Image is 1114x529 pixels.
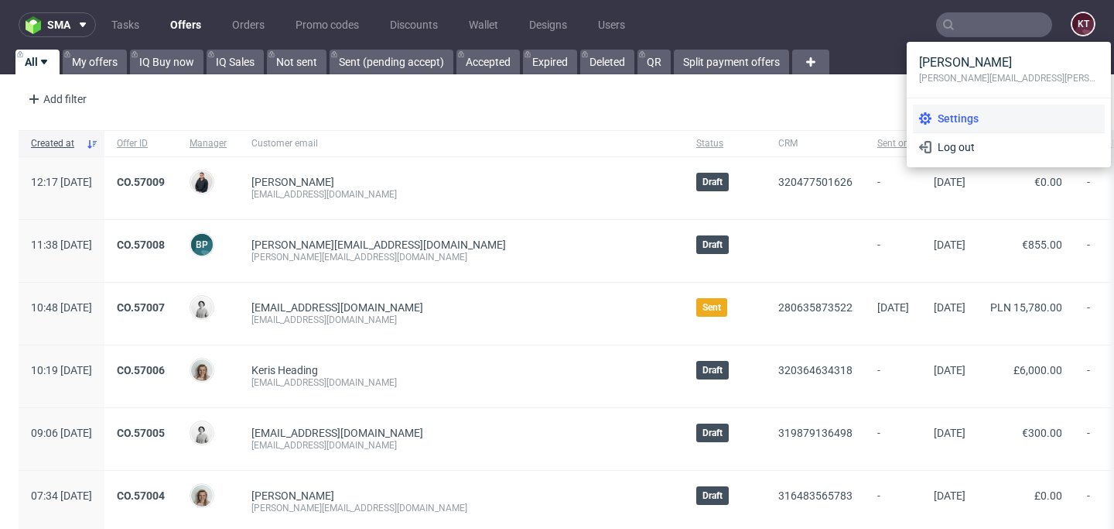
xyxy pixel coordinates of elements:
a: Users [589,12,634,37]
a: IQ Sales [207,50,264,74]
a: Promo codes [286,12,368,37]
a: Not sent [267,50,326,74]
a: Orders [223,12,274,37]
span: [DATE] [934,301,965,314]
span: PLN 15,780.00 [990,301,1062,314]
span: Offer ID [117,137,165,150]
a: Keris Heading [251,364,318,376]
span: [PERSON_NAME][EMAIL_ADDRESS][PERSON_NAME][DOMAIN_NAME] [919,71,1099,85]
a: Sent (pending accept) [330,50,453,74]
span: [DATE] [934,364,965,376]
a: 280635873522 [778,301,853,314]
span: CRM [778,137,853,150]
img: Dudek Mariola [191,422,213,444]
a: My offers [63,50,127,74]
a: Deleted [580,50,634,74]
span: Manager [190,137,227,150]
figcaption: KT [1072,13,1094,35]
span: Draft [702,489,723,502]
span: - [877,364,909,389]
a: Split payment offers [674,50,789,74]
a: [PERSON_NAME] [251,176,334,188]
span: [DATE] [877,301,909,314]
a: CO.57006 [117,364,165,376]
a: Settings [913,105,1105,132]
span: [DATE] [934,489,965,502]
a: Discounts [381,12,447,37]
span: Sent [702,301,721,314]
span: [EMAIL_ADDRESS][DOMAIN_NAME] [251,301,423,314]
a: CO.57005 [117,427,165,439]
img: Adrian Margula [191,171,213,193]
div: Add filter [22,87,90,112]
span: Sent on [877,137,909,150]
a: 320364634318 [778,364,853,376]
div: [EMAIL_ADDRESS][DOMAIN_NAME] [251,376,671,389]
span: - [877,176,909,201]
span: Draft [702,364,723,376]
span: [DATE] [934,176,965,188]
span: - [877,427,909,452]
span: 10:48 [DATE] [31,301,92,314]
img: logo [26,16,47,34]
a: Tasks [102,12,149,37]
figcaption: BP [191,234,213,256]
a: Accepted [456,50,520,74]
a: IQ Buy now [130,50,203,74]
a: Expired [523,50,577,74]
a: Designs [520,12,576,37]
a: CO.57004 [117,489,165,502]
span: sma [47,19,70,30]
span: [DATE] [934,427,965,439]
span: £6,000.00 [1013,364,1062,376]
span: 10:19 [DATE] [31,364,92,376]
a: 319879136498 [778,427,853,439]
span: £0.00 [1034,489,1062,502]
span: Draft [702,239,723,251]
button: sma [19,12,96,37]
span: Draft [702,176,723,188]
a: 320477501626 [778,176,853,188]
span: 09:06 [DATE] [31,427,92,439]
span: Settings [931,111,1099,126]
div: [EMAIL_ADDRESS][DOMAIN_NAME] [251,439,671,452]
a: QR [637,50,671,74]
span: Customer email [251,137,671,150]
span: 07:34 [DATE] [31,489,92,502]
span: Log out [931,139,1099,155]
div: [EMAIL_ADDRESS][DOMAIN_NAME] [251,314,671,326]
img: Dudek Mariola [191,297,213,318]
span: 11:38 [DATE] [31,239,92,251]
a: [PERSON_NAME] [251,489,334,502]
span: Status [696,137,753,150]
a: CO.57009 [117,176,165,188]
span: - [877,239,909,263]
a: 316483565783 [778,489,853,502]
a: Offers [161,12,210,37]
a: CO.57007 [117,301,165,314]
span: €0.00 [1034,176,1062,188]
div: [EMAIL_ADDRESS][DOMAIN_NAME] [251,188,671,201]
img: Monika Poźniak [191,359,213,381]
img: Monika Poźniak [191,485,213,507]
a: CO.57008 [117,239,165,251]
span: €300.00 [1022,427,1062,439]
span: - [877,489,909,514]
span: [PERSON_NAME] [919,54,1099,71]
a: Wallet [460,12,507,37]
span: €855.00 [1022,239,1062,251]
span: [EMAIL_ADDRESS][DOMAIN_NAME] [251,427,423,439]
span: [PERSON_NAME][EMAIL_ADDRESS][DOMAIN_NAME] [251,239,506,251]
span: 12:17 [DATE] [31,176,92,188]
div: [PERSON_NAME][EMAIL_ADDRESS][DOMAIN_NAME] [251,251,671,263]
div: [PERSON_NAME][EMAIL_ADDRESS][DOMAIN_NAME] [251,502,671,514]
a: All [15,50,60,74]
span: [DATE] [934,239,965,251]
span: Draft [702,427,723,439]
span: Created at [31,137,80,150]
